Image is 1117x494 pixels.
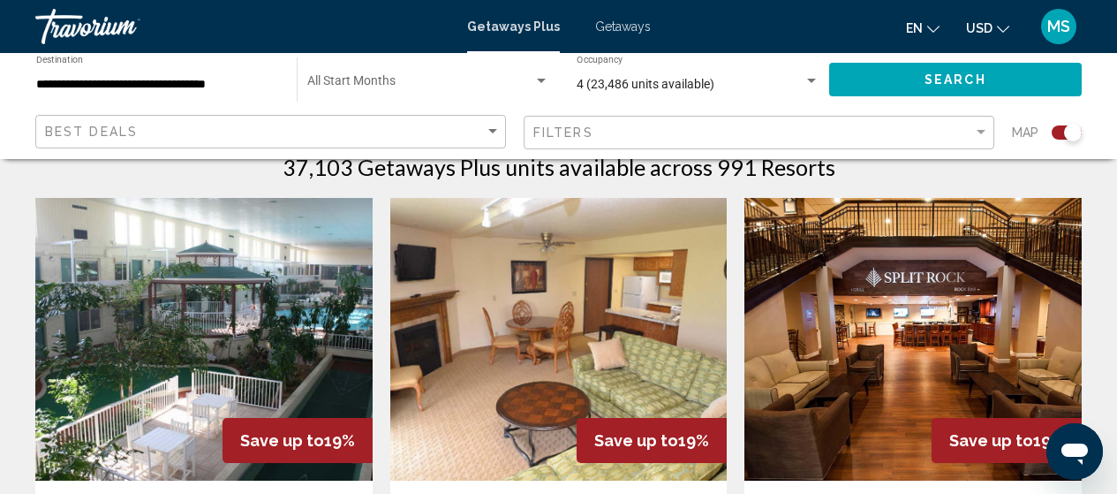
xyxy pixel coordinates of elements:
[1047,18,1070,35] span: MS
[35,198,373,481] img: ii_cdr2.jpg
[829,63,1082,95] button: Search
[925,73,986,87] span: Search
[390,198,728,481] img: ii_fhr1.jpg
[283,154,835,180] h1: 37,103 Getaways Plus units available across 991 Resorts
[223,418,373,463] div: 19%
[577,77,714,91] span: 4 (23,486 units available)
[1046,423,1103,480] iframe: Button to launch messaging window
[1036,8,1082,45] button: User Menu
[45,125,138,139] span: Best Deals
[966,21,992,35] span: USD
[966,15,1009,41] button: Change currency
[906,15,940,41] button: Change language
[35,9,449,44] a: Travorium
[45,125,501,140] mat-select: Sort by
[533,125,593,140] span: Filters
[467,19,560,34] a: Getaways Plus
[744,198,1082,481] img: ii_gsp1.jpg
[932,418,1082,463] div: 19%
[577,418,727,463] div: 19%
[1012,120,1038,145] span: Map
[906,21,923,35] span: en
[240,431,324,450] span: Save up to
[594,431,678,450] span: Save up to
[524,115,994,151] button: Filter
[595,19,651,34] a: Getaways
[949,431,1033,450] span: Save up to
